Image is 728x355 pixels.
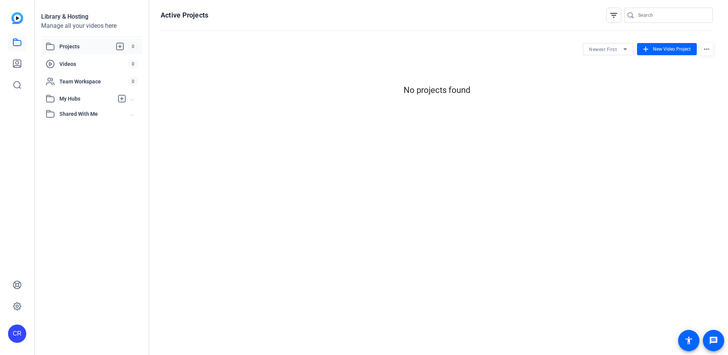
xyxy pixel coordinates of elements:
[684,336,693,345] mat-icon: accessibility
[653,46,691,53] span: New Video Project
[642,45,650,53] mat-icon: add
[59,42,128,51] span: Projects
[59,78,128,85] span: Team Workspace
[41,106,142,122] mat-expansion-panel-header: Shared With Me
[41,21,142,30] div: Manage all your videos here
[59,110,130,118] span: Shared With Me
[8,325,26,343] div: CR
[701,43,713,55] mat-icon: more_horiz
[128,60,138,68] span: 0
[709,336,718,345] mat-icon: message
[637,43,697,55] button: New Video Project
[161,11,208,20] h1: Active Projects
[41,12,142,21] div: Library & Hosting
[128,77,138,86] span: 0
[161,84,713,96] div: No projects found
[638,11,707,20] input: Search
[59,95,113,103] span: My Hubs
[609,11,618,20] mat-icon: filter_list
[128,42,138,51] span: 0
[11,12,23,24] img: blue-gradient.svg
[59,60,128,68] span: Videos
[589,47,617,52] span: Newest First
[41,91,142,106] mat-expansion-panel-header: My Hubs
